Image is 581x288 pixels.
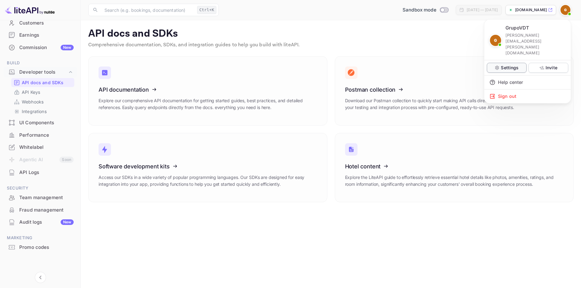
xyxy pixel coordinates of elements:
[484,75,571,89] div: Help center
[505,32,566,56] p: [PERSON_NAME][EMAIL_ADDRESS][PERSON_NAME][DOMAIN_NAME]
[490,35,501,46] img: GrupoVDT
[505,25,529,32] p: GrupoVDT
[501,64,519,71] p: Settings
[484,89,571,103] div: Sign out
[546,64,557,71] p: Invite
